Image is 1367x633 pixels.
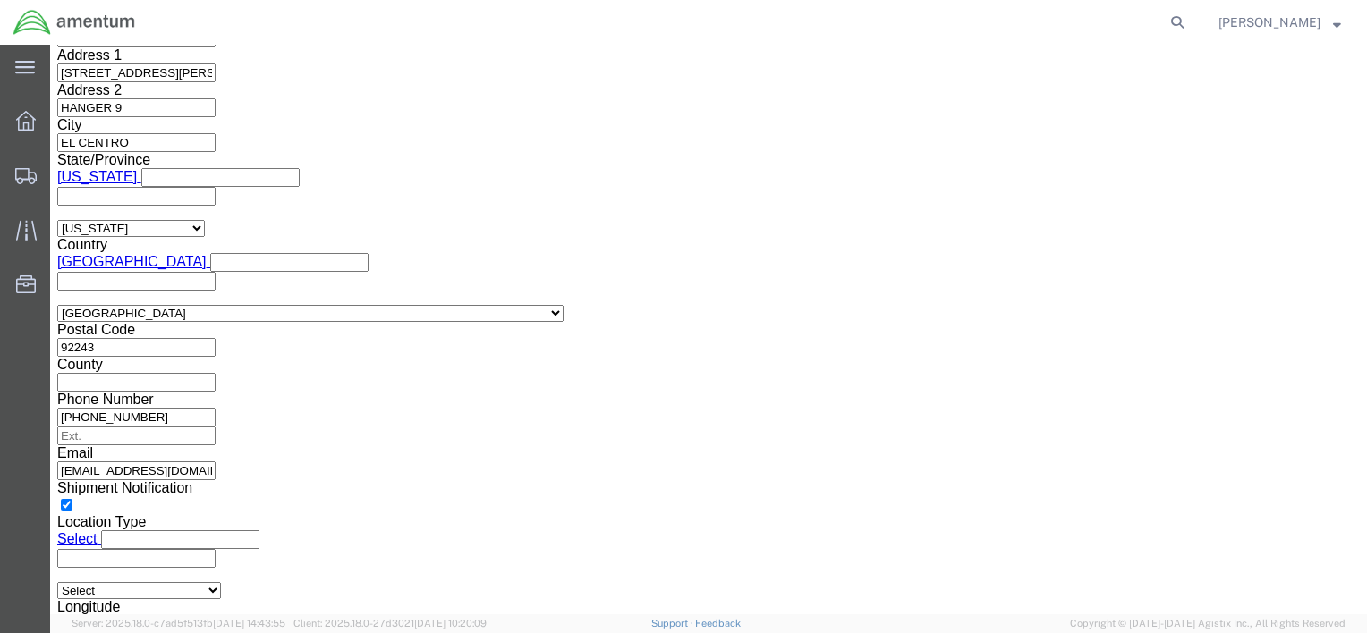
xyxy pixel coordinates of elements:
span: Copyright © [DATE]-[DATE] Agistix Inc., All Rights Reserved [1070,616,1346,631]
button: [PERSON_NAME] [1218,12,1342,33]
iframe: FS Legacy Container [50,45,1367,614]
a: Support [651,618,696,629]
span: Server: 2025.18.0-c7ad5f513fb [72,618,285,629]
img: logo [13,9,136,36]
span: [DATE] 14:43:55 [213,618,285,629]
a: Feedback [695,618,741,629]
span: Adrian Cantu [1218,13,1320,32]
span: [DATE] 10:20:09 [414,618,487,629]
span: Client: 2025.18.0-27d3021 [293,618,487,629]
